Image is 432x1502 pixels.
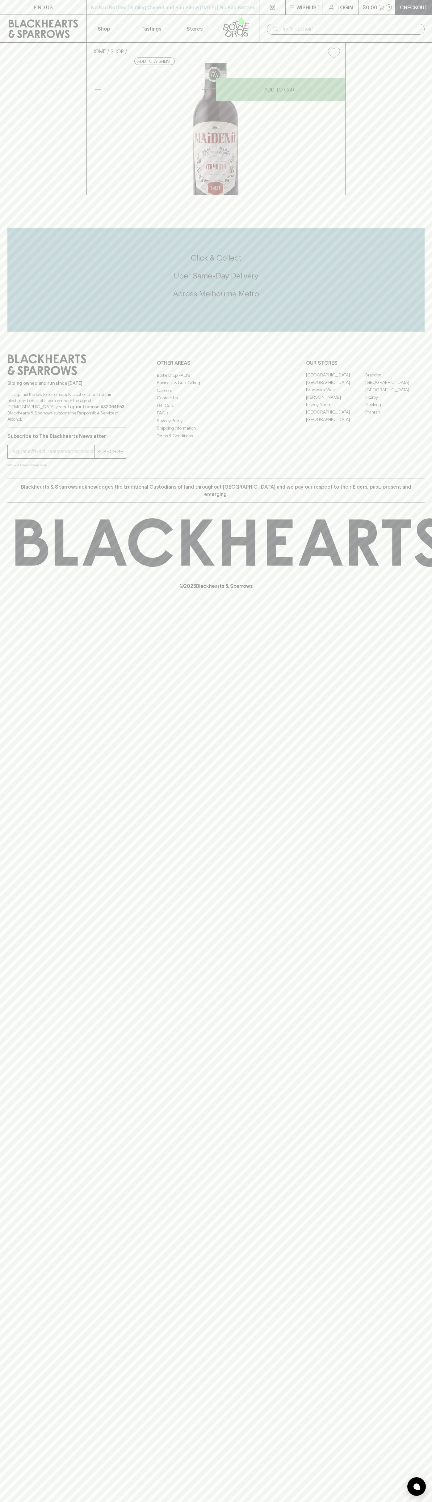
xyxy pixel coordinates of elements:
[7,228,425,332] div: Call to action block
[306,359,425,367] p: OUR STORES
[12,447,94,456] input: e.g. jane@blackheartsandsparrows.com.au
[34,4,53,11] p: FIND US
[157,417,275,424] a: Privacy Policy
[87,63,345,195] img: 12716.png
[7,271,425,281] h5: Uber Same-Day Delivery
[363,4,377,11] p: $0.00
[365,386,425,394] a: [GEOGRAPHIC_DATA]
[157,432,275,439] a: Terms & Conditions
[157,425,275,432] a: Shipping Information
[7,380,126,386] p: Sibling owned and run since [DATE]
[7,432,126,440] p: Subscribe to The Blackhearts Newsletter
[98,25,110,32] p: Shop
[306,371,365,379] a: [GEOGRAPHIC_DATA]
[365,394,425,401] a: Fitzroy
[7,391,126,422] p: It is against the law to sell or supply alcohol to, or to obtain alcohol on behalf of a person un...
[264,86,297,93] p: ADD TO CART
[187,25,203,32] p: Stores
[87,15,130,42] button: Shop
[68,404,124,409] strong: Liquor License #32064953
[134,57,175,65] button: Add to wishlist
[95,445,126,458] button: SUBSCRIBE
[365,371,425,379] a: Braddon
[157,402,275,409] a: Gift Cards
[306,394,365,401] a: [PERSON_NAME]
[388,6,390,9] p: 0
[157,371,275,379] a: Bottle Drop FAQ's
[130,15,173,42] a: Tastings
[306,409,365,416] a: [GEOGRAPHIC_DATA]
[157,379,275,387] a: Business & Bulk Gifting
[111,49,124,54] a: SHOP
[413,1483,420,1490] img: bubble-icon
[97,448,123,455] p: SUBSCRIBE
[365,379,425,386] a: [GEOGRAPHIC_DATA]
[306,379,365,386] a: [GEOGRAPHIC_DATA]
[157,394,275,402] a: Contact Us
[365,409,425,416] a: Prahran
[306,386,365,394] a: Brunswick West
[325,45,342,61] button: Add to wishlist
[157,387,275,394] a: Careers
[282,24,420,34] input: Try "Pinot noir"
[7,289,425,299] h5: Across Melbourne Metro
[92,49,106,54] a: HOME
[338,4,353,11] p: Login
[306,401,365,409] a: Fitzroy North
[296,4,320,11] p: Wishlist
[365,401,425,409] a: Geelong
[306,416,365,423] a: [GEOGRAPHIC_DATA]
[216,78,345,101] button: ADD TO CART
[157,359,275,367] p: OTHER AREAS
[12,483,420,498] p: Blackhearts & Sparrows acknowledges the traditional Custodians of land throughout [GEOGRAPHIC_DAT...
[141,25,161,32] p: Tastings
[7,253,425,263] h5: Click & Collect
[7,462,126,468] p: We will never spam you
[173,15,216,42] a: Stores
[400,4,428,11] p: Checkout
[157,409,275,417] a: FAQ's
